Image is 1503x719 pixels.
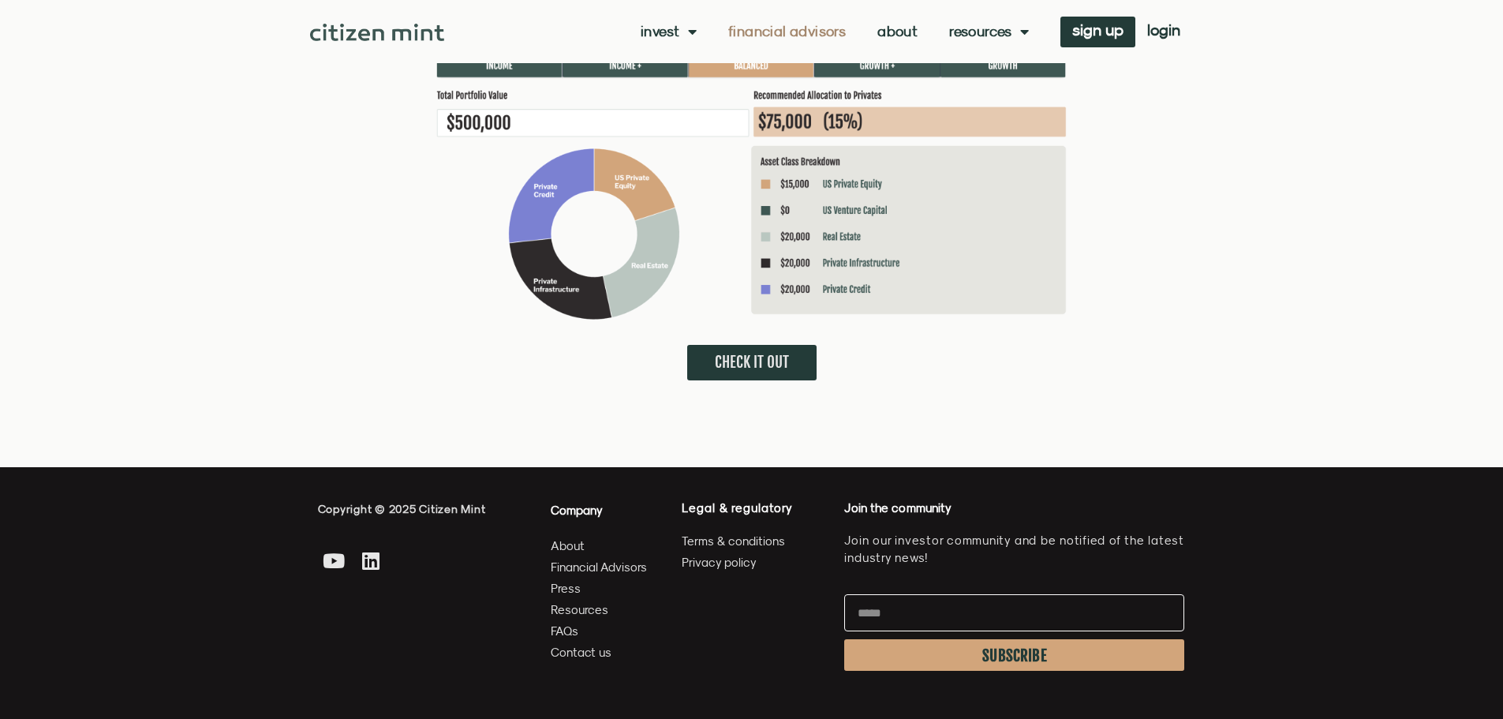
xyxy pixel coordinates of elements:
[551,536,585,556] span: About
[682,531,785,551] span: Terms & conditions
[551,600,648,620] a: Resources
[682,552,757,572] span: Privacy policy
[687,345,817,380] a: CHECK IT OUT
[1072,24,1124,36] span: sign up
[1060,17,1135,47] a: sign up
[551,579,581,598] span: Press
[728,24,846,39] a: Financial Advisors
[551,557,648,577] a: Financial Advisors
[844,639,1184,671] button: SUBSCRIBE
[551,621,578,641] span: FAQs
[844,500,1184,516] h4: Join the community
[551,536,648,556] a: About
[844,594,1184,679] form: Newsletter
[682,531,828,551] a: Terms & conditions
[551,557,647,577] span: Financial Advisors
[318,503,486,515] span: Copyright © 2025 Citizen Mint
[310,24,445,41] img: Citizen Mint
[551,500,648,520] h4: Company
[551,621,648,641] a: FAQs
[682,552,828,572] a: Privacy policy
[844,532,1184,567] p: Join our investor community and be notified of the latest industry news!
[641,24,1029,39] nav: Menu
[982,650,1047,662] span: SUBSCRIBE
[551,579,648,598] a: Press
[1147,24,1180,36] span: login
[949,24,1029,39] a: Resources
[877,24,918,39] a: About
[715,353,789,373] span: CHECK IT OUT
[551,642,611,662] span: Contact us
[641,24,697,39] a: Invest
[551,642,648,662] a: Contact us
[682,500,828,515] h4: Legal & regulatory
[551,600,608,620] span: Resources
[1135,17,1192,47] a: login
